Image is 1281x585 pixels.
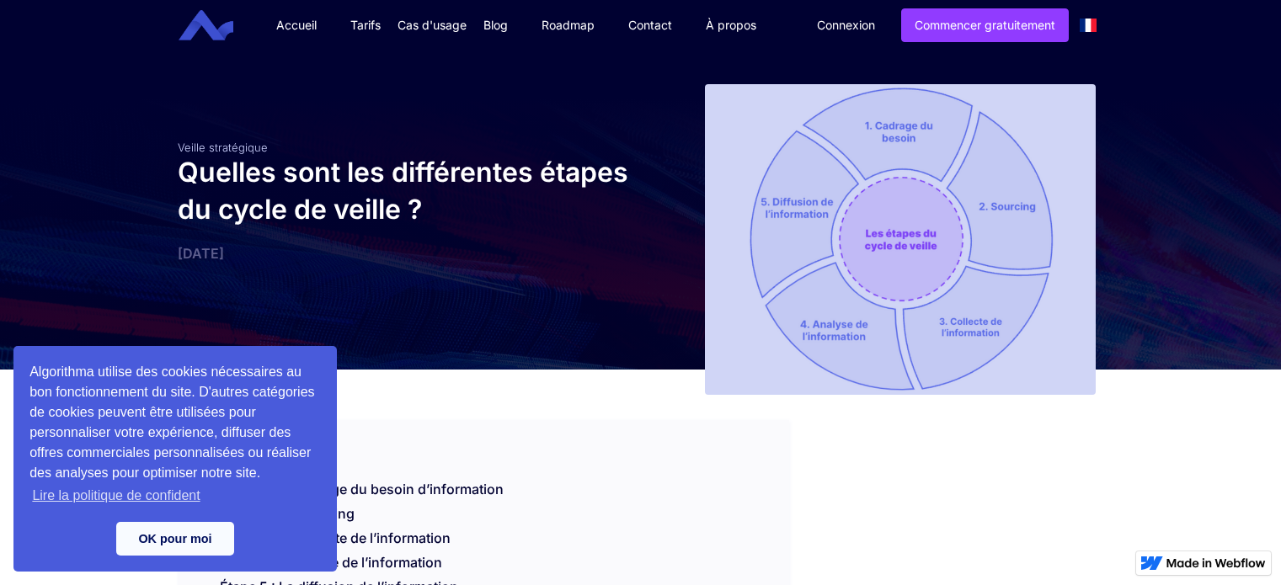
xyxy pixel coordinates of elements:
h1: Quelles sont les différentes étapes du cycle de veille ? [178,154,632,228]
a: Commencer gratuitement [901,8,1069,42]
div: SOMMAIRE [178,420,790,464]
span: Algorithma utilise des cookies nécessaires au bon fonctionnement du site. D'autres catégories de ... [29,362,321,508]
a: Connexion [804,9,888,41]
div: cookieconsent [13,346,337,572]
a: home [191,10,246,41]
div: Veille stratégique [178,141,632,154]
a: Étape 1 : Le cadrage du besoin d’information [220,481,504,497]
a: dismiss cookie message [116,522,234,556]
a: learn more about cookies [29,483,203,508]
div: Cas d'usage [398,17,467,34]
div: [DATE] [178,245,632,262]
img: Made in Webflow [1166,558,1266,568]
